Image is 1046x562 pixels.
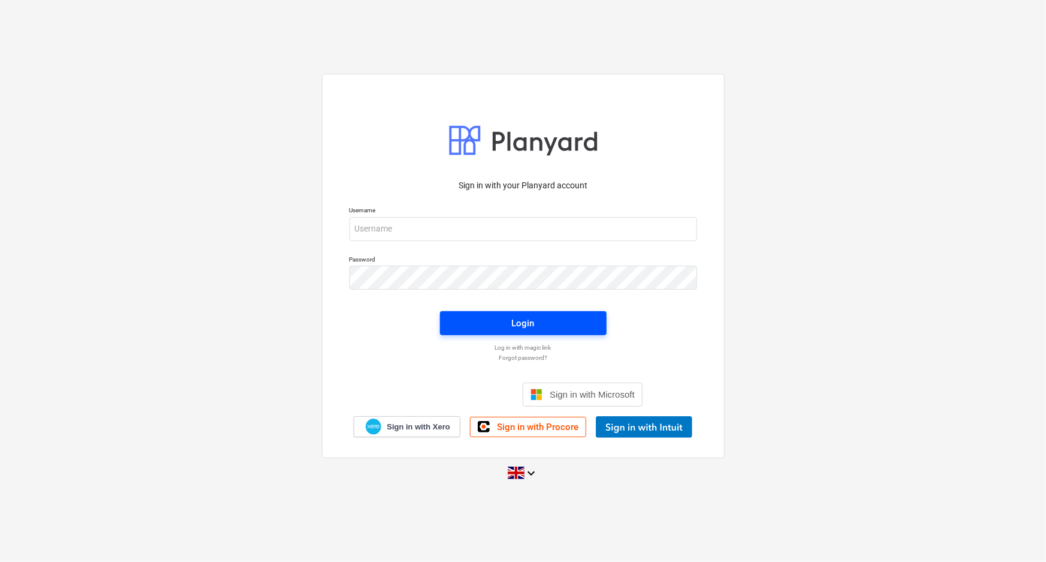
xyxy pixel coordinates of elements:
[349,206,697,217] p: Username
[397,381,519,408] iframe: Sign in with Google Button
[550,389,635,399] span: Sign in with Microsoft
[387,422,450,432] span: Sign in with Xero
[470,417,586,437] a: Sign in with Procore
[440,311,607,335] button: Login
[497,422,578,432] span: Sign in with Procore
[349,217,697,241] input: Username
[512,315,535,331] div: Login
[343,354,703,362] a: Forgot password?
[354,416,460,437] a: Sign in with Xero
[530,389,542,401] img: Microsoft logo
[343,344,703,351] a: Log in with magic link
[349,179,697,192] p: Sign in with your Planyard account
[366,419,381,435] img: Xero logo
[349,256,697,266] p: Password
[524,466,539,480] i: keyboard_arrow_down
